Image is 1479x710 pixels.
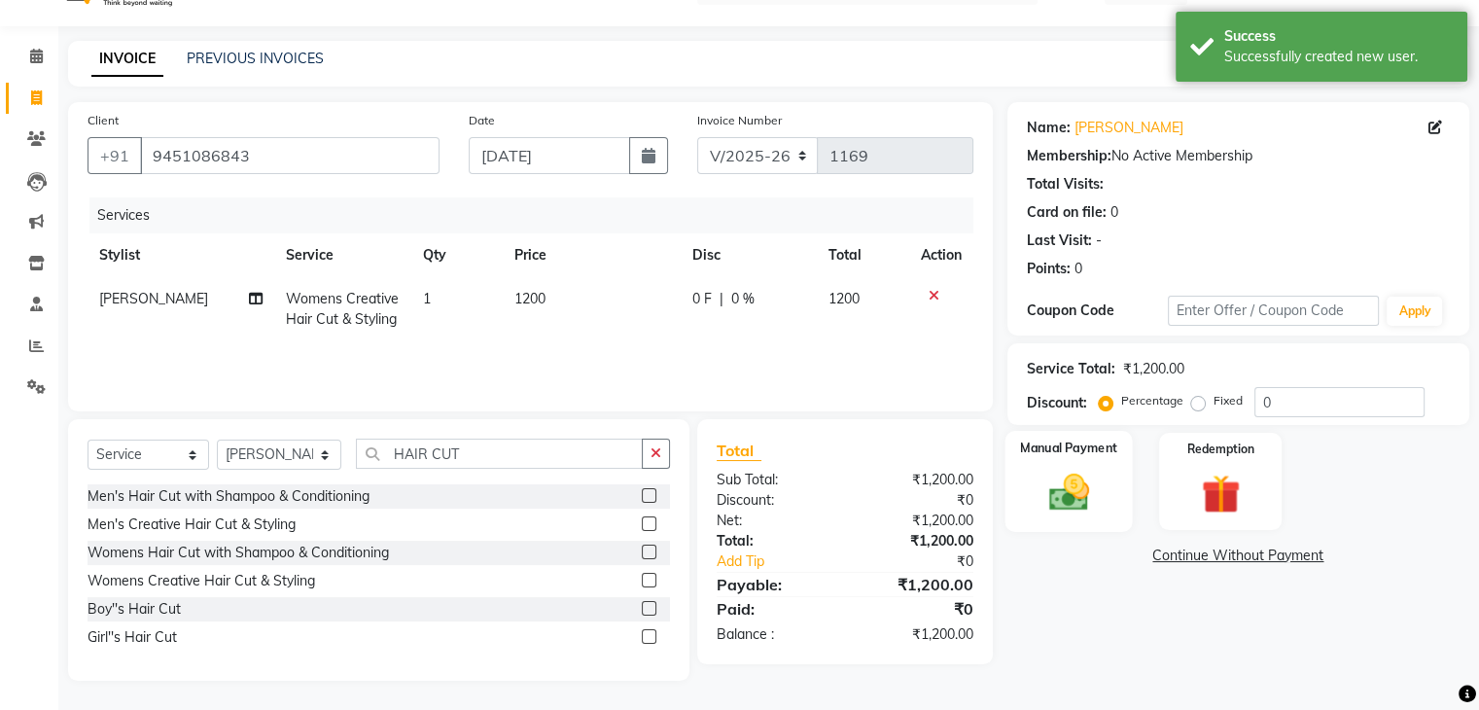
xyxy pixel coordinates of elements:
th: Service [274,233,411,277]
span: 0 % [731,289,755,309]
label: Manual Payment [1020,439,1117,457]
span: 1200 [514,290,546,307]
th: Stylist [88,233,274,277]
span: Total [717,441,761,461]
div: Net: [702,511,845,531]
button: Apply [1387,297,1442,326]
span: 1 [423,290,431,307]
div: Paid: [702,597,845,621]
div: ₹1,200.00 [845,573,988,596]
div: Points: [1027,259,1071,279]
div: Womens Creative Hair Cut & Styling [88,571,315,591]
div: Womens Hair Cut with Shampoo & Conditioning [88,543,389,563]
div: Men's Hair Cut with Shampoo & Conditioning [88,486,370,507]
label: Redemption [1187,441,1254,458]
label: Invoice Number [697,112,782,129]
div: ₹1,200.00 [845,624,988,645]
div: Men's Creative Hair Cut & Styling [88,515,296,535]
label: Fixed [1214,392,1243,409]
a: [PERSON_NAME] [1074,118,1183,138]
div: Total: [702,531,845,551]
span: 0 F [692,289,712,309]
span: [PERSON_NAME] [99,290,208,307]
a: PREVIOUS INVOICES [187,50,324,67]
input: Search by Name/Mobile/Email/Code [140,137,440,174]
img: _cash.svg [1036,470,1101,516]
img: _gift.svg [1189,470,1252,518]
div: Sub Total: [702,470,845,490]
div: Discount: [1027,393,1087,413]
input: Search or Scan [356,439,642,469]
div: ₹0 [868,551,987,572]
div: Services [89,197,988,233]
div: Successfully created new user. [1224,47,1453,67]
a: Continue Without Payment [1011,546,1465,566]
div: ₹1,200.00 [1123,359,1184,379]
div: Coupon Code [1027,301,1168,321]
div: Success [1224,26,1453,47]
span: 1200 [828,290,860,307]
div: Name: [1027,118,1071,138]
label: Percentage [1121,392,1183,409]
th: Qty [411,233,503,277]
div: Last Visit: [1027,231,1092,251]
div: Payable: [702,573,845,596]
div: ₹1,200.00 [845,531,988,551]
a: Add Tip [702,551,868,572]
a: INVOICE [91,42,163,77]
div: Girl''s Hair Cut [88,627,177,648]
div: ₹1,200.00 [845,470,988,490]
div: ₹0 [845,490,988,511]
div: Boy''s Hair Cut [88,599,181,620]
span: Womens Creative Hair Cut & Styling [286,290,399,328]
div: 0 [1074,259,1082,279]
div: ₹0 [845,597,988,621]
div: No Active Membership [1027,146,1450,166]
div: 0 [1110,202,1118,223]
div: ₹1,200.00 [845,511,988,531]
div: Balance : [702,624,845,645]
div: Membership: [1027,146,1111,166]
div: - [1096,231,1102,251]
button: +91 [88,137,142,174]
th: Action [909,233,973,277]
div: Card on file: [1027,202,1107,223]
div: Service Total: [1027,359,1115,379]
th: Total [817,233,909,277]
input: Enter Offer / Coupon Code [1168,296,1380,326]
th: Price [503,233,681,277]
div: Total Visits: [1027,174,1104,195]
span: | [720,289,723,309]
label: Date [469,112,495,129]
label: Client [88,112,119,129]
th: Disc [681,233,817,277]
div: Discount: [702,490,845,511]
